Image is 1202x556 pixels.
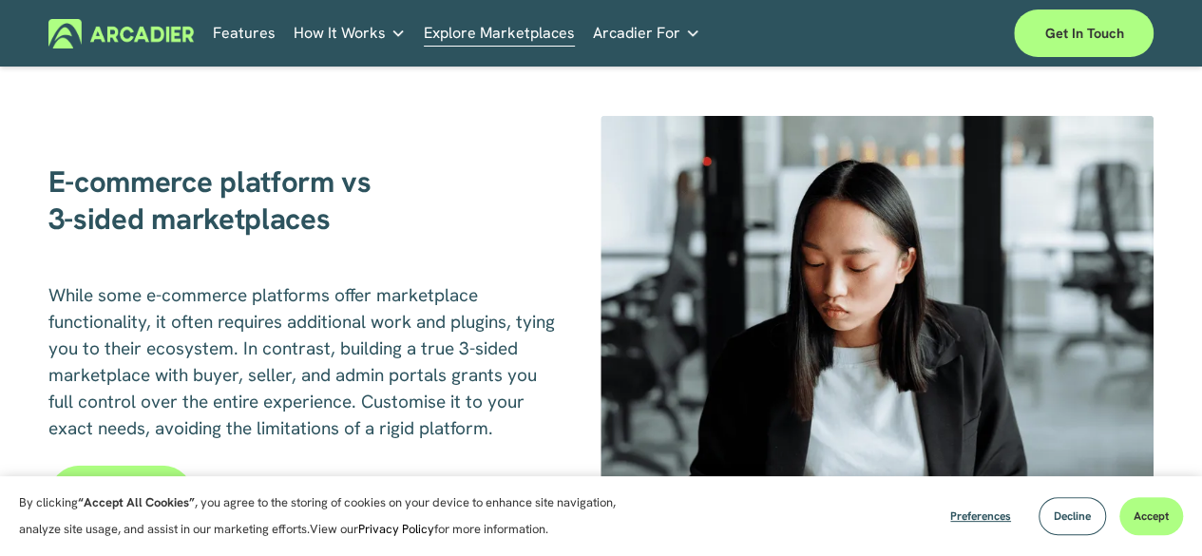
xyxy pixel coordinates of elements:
[593,19,700,48] a: folder dropdown
[48,466,194,528] a: Get in touch
[358,521,434,537] a: Privacy Policy
[593,20,680,47] span: Arcadier For
[1107,465,1202,556] iframe: Chat Widget
[78,494,195,510] strong: “Accept All Cookies”
[48,163,372,238] strong: E-commerce platform vs 3-sided marketplaces
[1054,508,1091,524] span: Decline
[1014,10,1154,57] a: Get in touch
[19,489,637,543] p: By clicking , you agree to the storing of cookies on your device to enhance site navigation, anal...
[294,19,406,48] a: folder dropdown
[950,508,1011,524] span: Preferences
[936,497,1025,535] button: Preferences
[294,20,386,47] span: How It Works
[1039,497,1106,535] button: Decline
[424,19,575,48] a: Explore Marketplaces
[213,19,276,48] a: Features
[48,283,560,440] span: While some e-commerce platforms offer marketplace functionality, it often requires additional wor...
[48,19,194,48] img: Arcadier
